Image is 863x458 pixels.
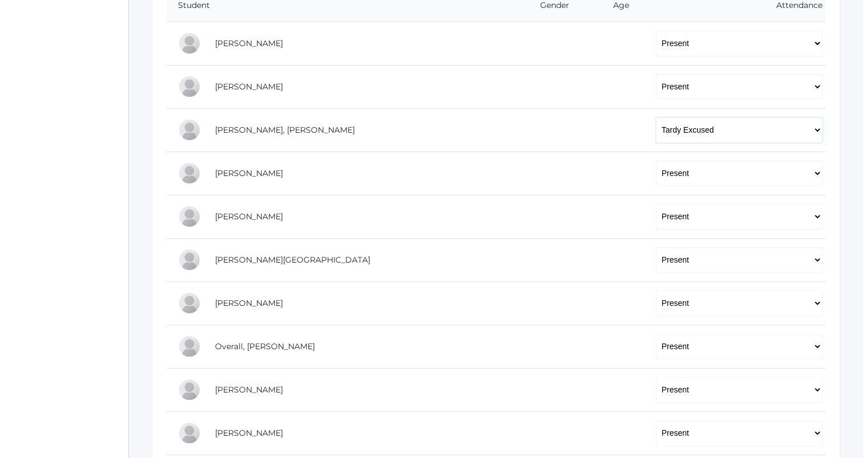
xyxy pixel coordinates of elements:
a: [PERSON_NAME] [215,428,283,438]
a: [PERSON_NAME] [215,385,283,395]
a: [PERSON_NAME] [215,81,283,92]
a: [PERSON_NAME][GEOGRAPHIC_DATA] [215,255,370,265]
div: Presley Davenport [178,118,201,141]
a: Overall, [PERSON_NAME] [215,341,315,351]
a: [PERSON_NAME] [215,298,283,308]
div: Marissa Myers [178,292,201,314]
div: Eva Carr [178,75,201,98]
div: Emme Renz [178,422,201,444]
a: [PERSON_NAME], [PERSON_NAME] [215,125,355,135]
div: Olivia Puha [178,378,201,401]
a: [PERSON_NAME] [215,168,283,178]
div: LaRae Erner [178,162,201,185]
a: [PERSON_NAME] [215,38,283,48]
div: Pierce Brozek [178,32,201,55]
div: Rachel Hayton [178,205,201,228]
div: Chris Overall [178,335,201,358]
a: [PERSON_NAME] [215,211,283,222]
div: Austin Hill [178,248,201,271]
